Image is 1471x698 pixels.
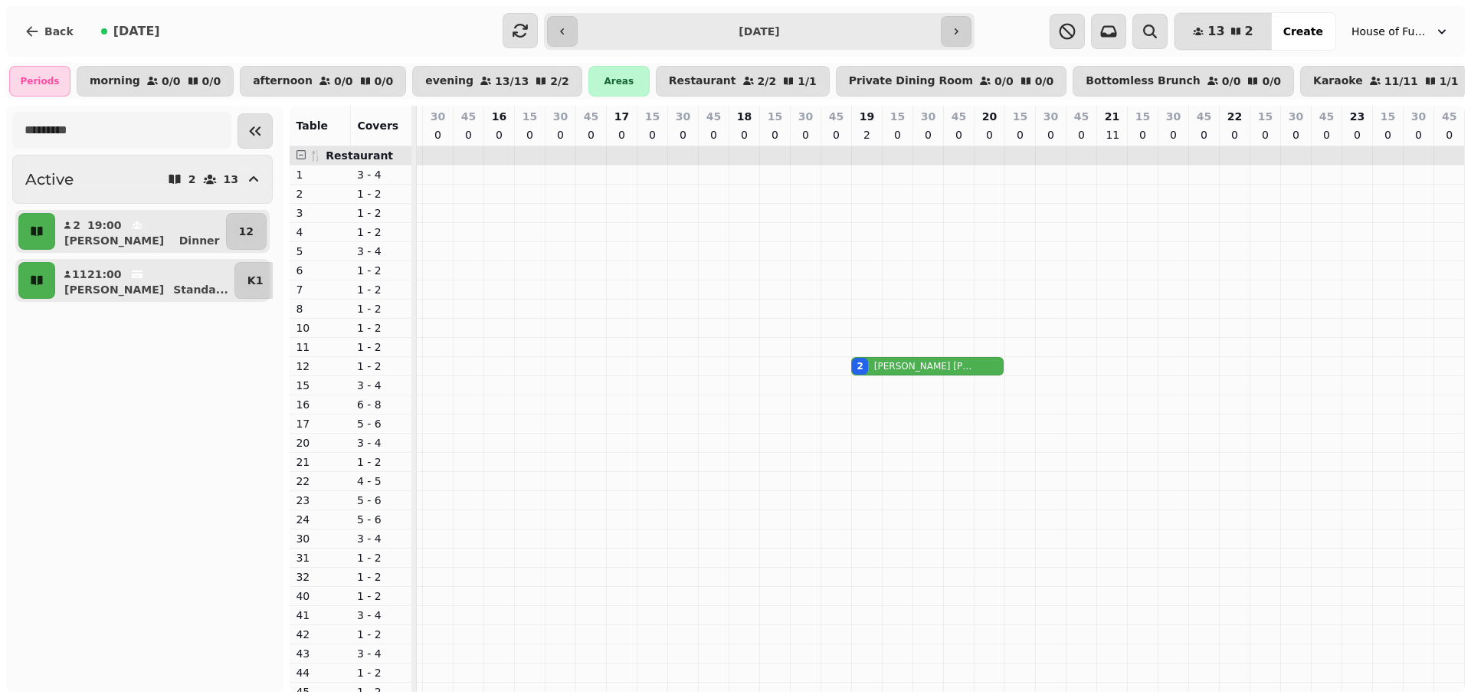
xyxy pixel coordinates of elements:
[357,205,406,221] p: 1 - 2
[357,359,406,374] p: 1 - 2
[707,127,719,143] p: 0
[983,127,995,143] p: 0
[357,244,406,259] p: 3 - 4
[1442,109,1456,124] p: 45
[1319,109,1334,124] p: 45
[202,76,221,87] p: 0 / 0
[296,320,345,336] p: 10
[296,186,345,202] p: 2
[425,75,473,87] p: evening
[25,169,74,190] h2: Active
[1167,127,1179,143] p: 0
[357,378,406,393] p: 3 - 4
[836,66,1067,97] button: Private Dining Room0/00/0
[296,608,345,623] p: 41
[357,397,406,412] p: 6 - 8
[994,76,1014,87] p: 0 / 0
[357,186,406,202] p: 1 - 2
[798,109,813,124] p: 30
[296,244,345,259] p: 5
[857,360,863,372] div: 2
[239,224,254,239] p: 12
[584,109,598,124] p: 45
[296,339,345,355] p: 11
[1044,127,1057,143] p: 0
[493,127,505,143] p: 0
[1313,75,1363,87] p: Karaoke
[357,531,406,546] p: 3 - 4
[890,109,905,124] p: 15
[706,109,721,124] p: 45
[1381,127,1394,143] p: 0
[614,109,629,124] p: 17
[64,233,164,248] p: [PERSON_NAME]
[523,127,536,143] p: 0
[173,282,228,297] p: Standa ...
[247,273,264,288] p: K1
[1283,26,1323,37] span: Create
[1412,127,1424,143] p: 0
[357,263,406,278] p: 1 - 2
[1197,109,1211,124] p: 45
[64,282,164,297] p: [PERSON_NAME]
[952,109,966,124] p: 45
[58,262,231,299] button: 1121:00[PERSON_NAME]Standa...
[357,416,406,431] p: 5 - 6
[12,13,86,50] button: Back
[296,454,345,470] p: 21
[1259,127,1271,143] p: 0
[495,76,529,87] p: 13 / 13
[737,109,752,124] p: 18
[296,665,345,680] p: 44
[1245,25,1253,38] span: 2
[738,127,750,143] p: 0
[296,550,345,565] p: 31
[829,109,844,124] p: 45
[1350,109,1365,124] p: 23
[296,282,345,297] p: 7
[87,267,122,282] p: 21:00
[296,301,345,316] p: 8
[113,25,160,38] span: [DATE]
[1300,66,1471,97] button: Karaoke11/111/1
[922,127,934,143] p: 0
[334,76,353,87] p: 0 / 0
[1381,109,1395,124] p: 15
[553,109,568,124] p: 30
[357,454,406,470] p: 1 - 2
[357,512,406,527] p: 5 - 6
[357,282,406,297] p: 1 - 2
[357,167,406,182] p: 3 - 4
[296,205,345,221] p: 3
[891,127,903,143] p: 0
[1197,127,1210,143] p: 0
[296,263,345,278] p: 6
[357,301,406,316] p: 1 - 2
[1166,109,1181,124] p: 30
[523,109,537,124] p: 15
[921,109,935,124] p: 30
[860,127,873,143] p: 2
[238,113,273,149] button: Collapse sidebar
[296,646,345,661] p: 43
[77,66,234,97] button: morning0/00/0
[677,127,689,143] p: 0
[296,397,345,412] p: 16
[1351,24,1428,39] span: House of Fu Manchester
[357,665,406,680] p: 1 - 2
[1222,76,1241,87] p: 0 / 0
[1086,75,1201,87] p: Bottomless Brunch
[1073,66,1294,97] button: Bottomless Brunch0/00/0
[44,26,74,37] span: Back
[431,109,445,124] p: 30
[982,109,997,124] p: 20
[768,109,782,124] p: 15
[240,66,406,97] button: afternoon0/00/0
[296,224,345,240] p: 4
[1411,109,1426,124] p: 30
[188,174,196,185] p: 2
[87,218,122,233] p: 19:00
[296,416,345,431] p: 17
[1207,25,1224,38] span: 13
[253,75,313,87] p: afternoon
